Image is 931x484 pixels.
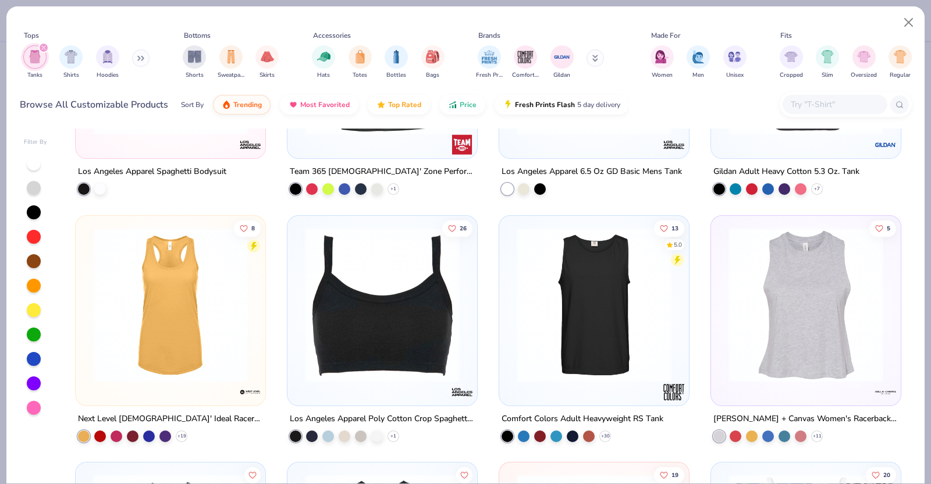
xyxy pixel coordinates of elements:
button: filter button [218,45,244,80]
img: Oversized Image [857,50,870,63]
span: 8 [252,225,255,231]
img: Shorts Image [188,50,201,63]
img: adbf077d-0ac0-4ae1-8bed-d7fb95dd7624 [87,227,254,382]
img: Bella + Canvas logo [873,380,897,403]
img: Next Level Apparel logo [239,380,262,403]
img: f7571d95-e029-456c-9b0f-e03d934f6b3e [723,227,889,382]
span: Unisex [726,71,744,80]
div: filter for Oversized [851,45,877,80]
button: filter button [816,45,839,80]
img: flash.gif [503,100,513,109]
img: Regular Image [894,50,907,63]
img: Sweatpants Image [225,50,237,63]
div: filter for Regular [889,45,912,80]
span: 5 day delivery [577,98,620,112]
div: filter for Men [687,45,710,80]
span: Hats [317,71,330,80]
button: Like [654,220,684,236]
span: Trending [233,100,262,109]
span: Bottles [386,71,406,80]
button: filter button [651,45,674,80]
img: Skirts Image [261,50,274,63]
span: Hoodies [97,71,119,80]
div: Next Level [DEMOGRAPHIC_DATA]' Ideal Racerback Tank [78,411,263,426]
div: Tops [24,30,39,41]
div: filter for Bags [421,45,445,80]
img: Team 365 logo [450,133,474,156]
span: 13 [671,225,678,231]
span: Comfort Colors [512,71,539,80]
div: filter for Hoodies [96,45,119,80]
img: most_fav.gif [289,100,298,109]
div: filter for Hats [312,45,335,80]
span: Bags [426,71,439,80]
span: Gildan [553,71,570,80]
span: Price [460,100,477,109]
button: Like [456,467,472,483]
button: filter button [183,45,206,80]
button: filter button [421,45,445,80]
span: Cropped [780,71,803,80]
button: filter button [687,45,710,80]
div: [PERSON_NAME] + Canvas Women's Racerback Cropped Tank [713,411,898,426]
img: Los Angeles Apparel logo [450,380,474,403]
div: Browse All Customizable Products [20,98,168,112]
span: 20 [883,472,890,478]
span: + 30 [600,432,609,439]
img: Hats Image [317,50,331,63]
div: filter for Women [651,45,674,80]
div: Bottoms [184,30,211,41]
div: filter for Slim [816,45,839,80]
img: Slim Image [821,50,834,63]
img: 3a908fa4-a0e6-46a6-ba03-ef7a779139a9 [677,227,844,382]
button: filter button [96,45,119,80]
div: filter for Skirts [255,45,279,80]
button: Like [234,220,261,236]
span: 26 [460,225,467,231]
button: filter button [59,45,83,80]
img: trending.gif [222,100,231,109]
span: Women [652,71,673,80]
button: Like [245,467,261,483]
div: filter for Shirts [59,45,83,80]
button: Like [869,220,896,236]
div: Los Angeles Apparel 6.5 Oz GD Basic Mens Tank [502,164,682,179]
img: Bottles Image [390,50,403,63]
img: Comfort Colors Image [517,48,534,66]
div: Accessories [313,30,351,41]
div: filter for Fresh Prints [476,45,503,80]
button: Like [442,220,472,236]
button: Fresh Prints Flash5 day delivery [495,95,629,115]
span: Skirts [260,71,275,80]
button: Trending [213,95,271,115]
button: filter button [889,45,912,80]
img: Gildan logo [873,133,897,156]
span: Fresh Prints [476,71,503,80]
span: + 11 [812,432,821,439]
span: Tanks [27,71,42,80]
button: filter button [476,45,503,80]
img: TopRated.gif [376,100,386,109]
img: 9bb46401-8c70-4267-b63b-7ffdba721e82 [511,227,677,382]
button: filter button [255,45,279,80]
div: filter for Totes [349,45,372,80]
img: Gildan Image [553,48,571,66]
span: Most Favorited [300,100,350,109]
img: Hoodies Image [101,50,114,63]
button: Close [898,12,920,34]
button: Top Rated [368,95,430,115]
span: Regular [890,71,911,80]
div: Team 365 [DEMOGRAPHIC_DATA]' Zone Performance Racerback Tank [290,164,475,179]
img: Totes Image [354,50,367,63]
div: filter for Bottles [385,45,408,80]
img: Fresh Prints Image [481,48,498,66]
button: filter button [312,45,335,80]
div: filter for Sweatpants [218,45,244,80]
img: Bags Image [426,50,439,63]
span: Totes [353,71,367,80]
button: filter button [851,45,877,80]
button: filter button [349,45,372,80]
button: Price [439,95,485,115]
img: Los Angeles Apparel logo [662,133,685,156]
div: Los Angeles Apparel Poly Cotton Crop Spaghetti Tank [290,411,475,426]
